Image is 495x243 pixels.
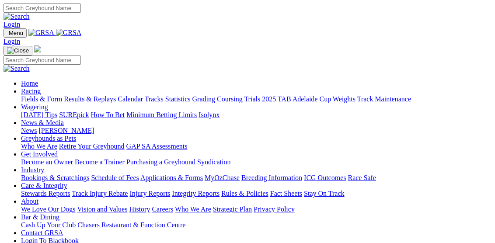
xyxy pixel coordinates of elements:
[165,95,191,103] a: Statistics
[34,45,41,52] img: logo-grsa-white.png
[59,142,125,150] a: Retire Your Greyhound
[59,111,89,118] a: SUREpick
[129,205,150,213] a: History
[21,174,492,182] div: Industry
[126,158,195,166] a: Purchasing a Greyhound
[21,111,492,119] div: Wagering
[21,95,62,103] a: Fields & Form
[304,174,346,181] a: ICG Outcomes
[21,111,57,118] a: [DATE] Tips
[21,221,76,229] a: Cash Up Your Club
[21,119,64,126] a: News & Media
[333,95,356,103] a: Weights
[21,127,492,135] div: News & Media
[304,190,344,197] a: Stay On Track
[21,166,44,174] a: Industry
[21,190,70,197] a: Stewards Reports
[91,111,125,118] a: How To Bet
[21,87,41,95] a: Racing
[126,142,188,150] a: GAP SA Assessments
[118,95,143,103] a: Calendar
[3,13,30,21] img: Search
[77,205,127,213] a: Vision and Values
[3,56,81,65] input: Search
[72,190,128,197] a: Track Injury Rebate
[28,29,54,37] img: GRSA
[254,205,295,213] a: Privacy Policy
[357,95,411,103] a: Track Maintenance
[217,95,243,103] a: Coursing
[205,174,240,181] a: MyOzChase
[7,47,29,54] img: Close
[21,158,492,166] div: Get Involved
[145,95,164,103] a: Tracks
[21,221,492,229] div: Bar & Dining
[38,127,94,134] a: [PERSON_NAME]
[21,103,48,111] a: Wagering
[21,182,67,189] a: Care & Integrity
[3,28,27,38] button: Toggle navigation
[91,174,139,181] a: Schedule of Fees
[21,135,76,142] a: Greyhounds as Pets
[129,190,170,197] a: Injury Reports
[199,111,220,118] a: Isolynx
[21,150,58,158] a: Get Involved
[197,158,230,166] a: Syndication
[3,65,30,73] img: Search
[21,127,37,134] a: News
[152,205,173,213] a: Careers
[175,205,211,213] a: Who We Are
[3,3,81,13] input: Search
[126,111,197,118] a: Minimum Betting Limits
[192,95,215,103] a: Grading
[348,174,376,181] a: Race Safe
[9,30,23,36] span: Menu
[21,190,492,198] div: Care & Integrity
[56,29,82,37] img: GRSA
[21,158,73,166] a: Become an Owner
[241,174,302,181] a: Breeding Information
[64,95,116,103] a: Results & Replays
[21,205,75,213] a: We Love Our Dogs
[3,21,20,28] a: Login
[75,158,125,166] a: Become a Trainer
[213,205,252,213] a: Strategic Plan
[21,142,492,150] div: Greyhounds as Pets
[21,205,492,213] div: About
[21,80,38,87] a: Home
[3,38,20,45] a: Login
[21,95,492,103] div: Racing
[21,174,89,181] a: Bookings & Scratchings
[221,190,268,197] a: Rules & Policies
[262,95,331,103] a: 2025 TAB Adelaide Cup
[270,190,302,197] a: Fact Sheets
[244,95,260,103] a: Trials
[21,229,63,236] a: Contact GRSA
[172,190,220,197] a: Integrity Reports
[77,221,185,229] a: Chasers Restaurant & Function Centre
[21,198,38,205] a: About
[140,174,203,181] a: Applications & Forms
[21,213,59,221] a: Bar & Dining
[21,142,57,150] a: Who We Are
[3,46,32,56] button: Toggle navigation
